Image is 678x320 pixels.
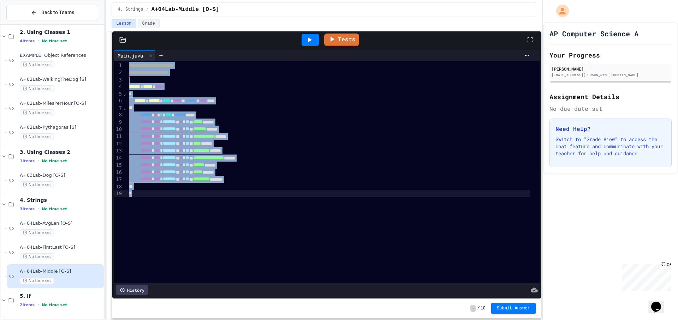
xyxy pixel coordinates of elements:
[114,190,123,197] div: 19
[37,302,39,308] span: •
[20,197,102,203] span: 4. Strings
[114,126,123,133] div: 10
[114,91,123,98] div: 5
[648,292,671,313] iframe: chat widget
[41,9,74,16] span: Back to Teams
[20,277,54,284] span: No time set
[549,29,638,38] h1: AP Computer Science A
[20,61,54,68] span: No time set
[20,181,54,188] span: No time set
[42,159,67,163] span: No time set
[114,119,123,126] div: 9
[20,125,102,131] span: A+02Lab-Pythagoras [S]
[114,83,123,90] div: 4
[138,19,160,28] button: Grade
[20,268,102,274] span: A+04Lab-Middle [O-S]
[114,140,123,147] div: 12
[20,303,35,307] span: 2 items
[114,52,147,59] div: Main.java
[114,111,123,119] div: 8
[20,133,54,140] span: No time set
[37,206,39,212] span: •
[6,5,98,20] button: Back to Teams
[20,253,54,260] span: No time set
[114,155,123,162] div: 14
[477,306,480,311] span: /
[20,229,54,236] span: No time set
[324,34,359,46] a: Tests
[3,3,49,45] div: Chat with us now!Close
[619,261,671,291] iframe: chat widget
[114,162,123,169] div: 15
[112,19,136,28] button: Lesson
[555,125,666,133] h3: Need Help?
[20,53,102,59] span: EXAMPLE: Object References
[20,293,102,299] span: 5. If
[497,306,530,311] span: Submit Answer
[114,97,123,104] div: 6
[20,39,35,43] span: 4 items
[114,50,155,61] div: Main.java
[37,38,39,44] span: •
[20,159,35,163] span: 1 items
[20,244,102,250] span: A+04Lab-FirstLast [O-S]
[20,77,102,83] span: A+02Lab-WalkingTheDog [S]
[116,285,148,295] div: History
[42,39,67,43] span: No time set
[114,183,123,191] div: 18
[114,169,123,176] div: 16
[114,105,123,112] div: 7
[118,7,143,12] span: 4. Strings
[491,303,536,314] button: Submit Answer
[20,173,102,179] span: A+03Lab-Dog [O-S]
[20,29,102,35] span: 2. Using Classes 1
[123,91,126,97] span: Fold line
[20,101,102,107] span: A+02Lab-MilesPerHour [O-S]
[123,105,126,111] span: Fold line
[114,69,123,76] div: 2
[114,77,123,84] div: 3
[552,66,670,72] div: [PERSON_NAME]
[114,62,123,69] div: 1
[146,7,148,12] span: /
[555,136,666,157] p: Switch to "Grade View" to access the chat feature and communicate with your teacher for help and ...
[549,3,571,19] div: My Account
[114,133,123,140] div: 11
[549,104,672,113] div: No due date set
[20,221,102,227] span: A+04Lab-AvgLen [O-S]
[37,158,39,164] span: •
[20,207,35,211] span: 3 items
[42,303,67,307] span: No time set
[42,207,67,211] span: No time set
[151,5,219,14] span: A+04Lab-Middle [O-S]
[481,306,486,311] span: 10
[20,85,54,92] span: No time set
[114,147,123,155] div: 13
[114,176,123,183] div: 17
[20,109,54,116] span: No time set
[549,92,672,102] h2: Assignment Details
[20,149,102,155] span: 3. Using Classes 2
[552,72,670,78] div: [EMAIL_ADDRESS][PERSON_NAME][DOMAIN_NAME]
[549,50,672,60] h2: Your Progress
[470,305,476,312] span: -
